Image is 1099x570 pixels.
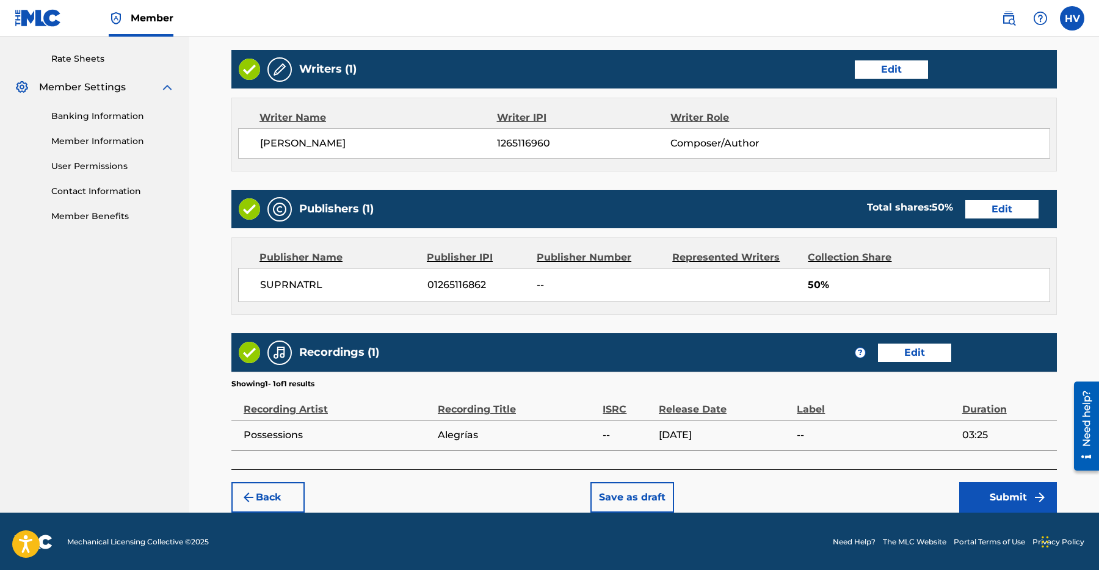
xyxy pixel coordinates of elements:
[51,135,175,148] a: Member Information
[438,389,597,417] div: Recording Title
[51,210,175,223] a: Member Benefits
[497,110,671,125] div: Writer IPI
[797,389,956,417] div: Label
[131,11,173,25] span: Member
[15,80,29,95] img: Member Settings
[1032,536,1084,547] a: Privacy Policy
[603,428,653,442] span: --
[51,52,175,65] a: Rate Sheets
[1033,11,1048,26] img: help
[1028,6,1053,31] div: Help
[1001,11,1016,26] img: search
[996,6,1021,31] a: Public Search
[883,536,946,547] a: The MLC Website
[1038,511,1099,570] iframe: Chat Widget
[672,250,799,265] div: Represented Writers
[497,136,670,151] span: 1265116960
[590,482,674,513] button: Save as draft
[670,136,829,151] span: Composer/Author
[878,344,951,362] button: Edit
[299,345,379,359] h5: Recordings (1)
[797,428,956,442] span: --
[808,278,1050,292] span: 50%
[833,536,876,547] a: Need Help?
[965,200,1039,218] button: Edit
[259,110,497,125] div: Writer Name
[244,389,432,417] div: Recording Artist
[962,428,1051,442] span: 03:25
[537,278,663,292] span: --
[1065,377,1099,475] iframe: Resource Center
[855,348,865,358] span: ?
[51,185,175,198] a: Contact Information
[808,250,926,265] div: Collection Share
[299,202,374,216] h5: Publishers (1)
[954,536,1025,547] a: Portal Terms of Use
[51,160,175,173] a: User Permissions
[855,60,928,79] button: Edit
[1042,524,1049,560] div: Drag
[962,389,1051,417] div: Duration
[659,428,791,442] span: [DATE]
[659,389,791,417] div: Release Date
[438,428,597,442] span: Alegrías
[1032,490,1047,505] img: f7272a7cc735f4ea7f67.svg
[241,490,256,505] img: 7ee5dd4eb1f8a8e3ef2f.svg
[272,62,287,77] img: Writers
[239,198,260,220] img: Valid
[427,278,528,292] span: 01265116862
[259,250,418,265] div: Publisher Name
[932,201,953,213] span: 50 %
[299,62,357,76] h5: Writers (1)
[272,202,287,217] img: Publishers
[51,110,175,123] a: Banking Information
[537,250,663,265] div: Publisher Number
[272,345,287,360] img: Recordings
[867,200,953,215] div: Total shares:
[39,80,126,95] span: Member Settings
[239,342,260,363] img: Valid
[244,428,432,442] span: Possessions
[67,536,209,547] span: Mechanical Licensing Collective © 2025
[427,250,528,265] div: Publisher IPI
[603,389,653,417] div: ISRC
[959,482,1057,513] button: Submit
[239,59,260,80] img: Valid
[109,11,123,26] img: Top Rightsholder
[231,482,305,513] button: Back
[15,535,53,549] img: logo
[160,80,175,95] img: expand
[231,378,314,389] p: Showing 1 - 1 of 1 results
[260,278,418,292] span: SUPRNATRL
[1060,6,1084,31] div: User Menu
[15,9,62,27] img: MLC Logo
[260,136,497,151] span: [PERSON_NAME]
[670,110,829,125] div: Writer Role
